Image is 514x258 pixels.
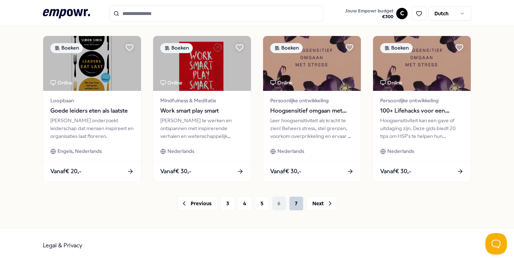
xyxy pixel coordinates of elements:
[373,36,471,91] img: package image
[160,43,193,53] div: Boeken
[160,167,191,176] span: Vanaf € 30,-
[50,117,134,140] div: [PERSON_NAME] onderzoekt leiderschap dat mensen inspireert en organisaties laat floreren.
[344,7,395,21] button: Jouw Empowr budget€300
[255,196,269,211] button: 5
[485,233,507,254] iframe: Help Scout Beacon - Open
[153,36,251,182] a: package imageBoekenOnlineMindfulness & MeditatieWork smart play smart[PERSON_NAME] te werken en o...
[221,196,235,211] button: 3
[43,36,141,182] a: package imageBoekenOnlineLoopbaanGoede leiders eten als laatste[PERSON_NAME] onderzoekt leidersch...
[109,6,323,21] input: Search for products, categories or subcategories
[50,97,134,104] span: Loopbaan
[345,14,393,20] span: € 300
[50,106,134,115] span: Goede leiders eten als laatste
[380,167,411,176] span: Vanaf € 30,-
[153,36,251,91] img: package image
[396,8,408,19] button: C
[270,43,303,53] div: Boeken
[380,43,413,53] div: Boeken
[270,167,301,176] span: Vanaf € 30,-
[270,79,292,87] div: Online
[380,117,464,140] div: Hoogsensitiviteit kan een gave of uitdaging zijn. Deze gids biedt 20 tips om HSP's te helpen hun ...
[270,117,354,140] div: Leer hoogsensitiviteit als kracht te zien! Beheers stress, stel grenzen, voorkom overprikkeling e...
[380,97,464,104] span: Persoonlijke ontwikkeling
[238,196,252,211] button: 4
[160,79,182,87] div: Online
[270,97,354,104] span: Persoonlijke ontwikkeling
[50,79,72,87] div: Online
[43,242,82,249] a: Legal & Privacy
[160,117,244,140] div: [PERSON_NAME] te werken en ontspannen met inspirerende verhalen en wetenschappelijk onderbouwde t...
[342,6,396,21] a: Jouw Empowr budget€300
[177,196,218,211] button: Previous
[43,36,141,91] img: package image
[373,36,471,182] a: package imageBoekenOnlinePersoonlijke ontwikkeling100+ Lifehacks voor een eenvoudiger leven met h...
[167,147,194,155] span: Nederlands
[345,8,393,14] span: Jouw Empowr budget
[50,43,83,53] div: Boeken
[270,106,354,115] span: Hoogsensitief omgaan met stress
[50,167,81,176] span: Vanaf € 20,-
[380,106,464,115] span: 100+ Lifehacks voor een eenvoudiger leven met hoogsensitiviteit
[160,97,244,104] span: Mindfulness & Meditatie
[380,79,402,87] div: Online
[57,147,102,155] span: Engels, Nederlands
[277,147,304,155] span: Nederlands
[263,36,361,91] img: package image
[160,106,244,115] span: Work smart play smart
[306,196,337,211] button: Next
[263,36,361,182] a: package imageBoekenOnlinePersoonlijke ontwikkelingHoogsensitief omgaan met stressLeer hoogsensiti...
[387,147,414,155] span: Nederlands
[289,196,303,211] button: 7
